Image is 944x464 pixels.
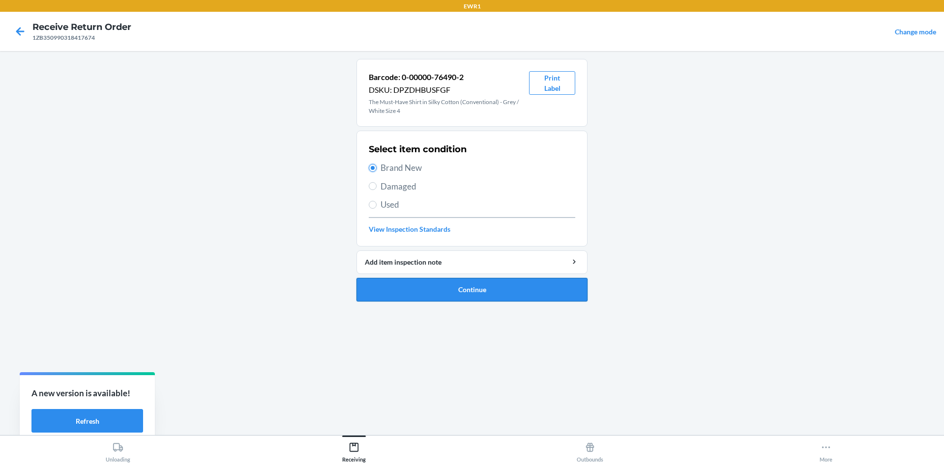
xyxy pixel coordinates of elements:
span: Used [381,198,575,211]
h4: Receive Return Order [32,21,131,33]
span: Brand New [381,162,575,174]
button: Add item inspection note [356,250,588,274]
div: More [820,438,832,463]
p: EWR1 [464,2,481,11]
span: Damaged [381,180,575,193]
p: DSKU: DPZDHBUSFGF [369,84,529,96]
a: View Inspection Standards [369,224,575,234]
p: Barcode: 0-00000-76490-2 [369,71,529,83]
div: Add item inspection note [365,257,579,267]
h2: Select item condition [369,143,467,156]
button: Print Label [529,71,575,95]
button: More [708,436,944,463]
input: Damaged [369,182,377,190]
input: Used [369,201,377,209]
button: Receiving [236,436,472,463]
p: The Must-Have Shirt in Silky Cotton (Conventional) - Grey / White Size 4 [369,98,529,115]
div: Outbounds [577,438,603,463]
button: Refresh [31,409,143,433]
div: Unloading [106,438,130,463]
p: A new version is available! [31,387,143,400]
div: Receiving [342,438,366,463]
input: Brand New [369,164,377,172]
a: Change mode [895,27,936,36]
button: Continue [356,278,588,301]
div: 1ZB350990318417674 [32,33,131,42]
button: Outbounds [472,436,708,463]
